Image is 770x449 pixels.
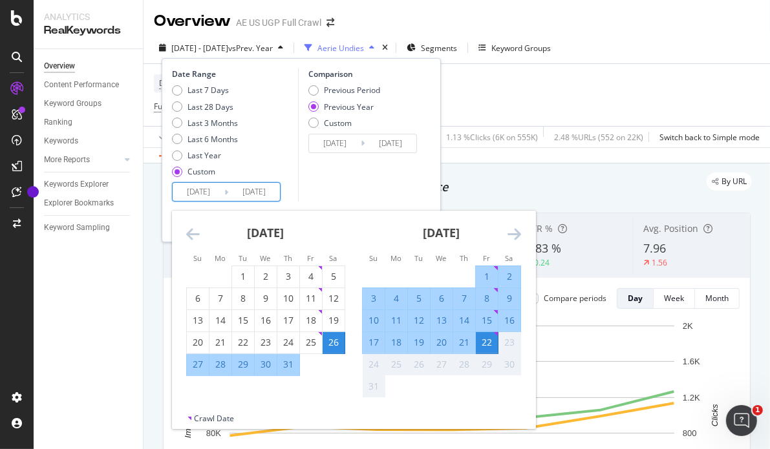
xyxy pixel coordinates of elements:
td: Selected. Thursday, August 21, 2025 [453,331,476,353]
div: Move backward to switch to the previous month. [186,226,200,242]
div: 14 [209,314,231,327]
td: Choose Tuesday, July 22, 2025 as your check-in date. It’s available. [232,331,255,353]
div: 13 [431,314,453,327]
div: Keyword Sampling [44,221,110,235]
small: Su [369,253,378,263]
td: Not available. Sunday, August 31, 2025 [363,375,385,397]
div: Month [705,293,729,304]
div: 9 [498,292,520,305]
div: 23 [498,336,520,349]
td: Selected. Monday, August 18, 2025 [385,331,408,353]
div: Keywords Explorer [44,178,109,191]
div: 22 [476,336,498,349]
div: RealKeywords [44,23,133,38]
div: 25 [300,336,322,349]
div: Previous Year [324,101,374,112]
text: 2K [683,321,693,331]
a: Keyword Sampling [44,221,134,235]
div: 30 [498,358,520,371]
td: Choose Thursday, July 10, 2025 as your check-in date. It’s available. [277,287,300,309]
div: 2 [498,270,520,283]
div: Overview [154,10,231,32]
div: 12 [323,292,345,305]
div: 5 [408,292,430,305]
td: Selected. Friday, August 8, 2025 [476,287,498,309]
td: Choose Wednesday, July 9, 2025 as your check-in date. It’s available. [255,287,277,309]
div: 21 [209,336,231,349]
a: Ranking [44,116,134,129]
div: 30 [255,358,277,371]
td: Selected. Monday, July 28, 2025 [209,353,232,375]
div: Custom [172,166,238,177]
span: CTR % [526,222,553,235]
td: Selected. Saturday, August 16, 2025 [498,309,521,331]
td: Selected. Saturday, August 9, 2025 [498,287,521,309]
td: Choose Thursday, July 3, 2025 as your check-in date. It’s available. [277,266,300,287]
div: 16 [498,314,520,327]
small: Mo [215,253,226,263]
td: Selected. Friday, August 15, 2025 [476,309,498,331]
td: Choose Wednesday, July 16, 2025 as your check-in date. It’s available. [255,309,277,331]
td: Selected. Sunday, July 27, 2025 [187,353,209,375]
button: Keyword Groups [473,37,556,58]
td: Selected. Monday, August 4, 2025 [385,287,408,309]
td: Not available. Thursday, August 28, 2025 [453,353,476,375]
td: Selected. Saturday, August 2, 2025 [498,266,521,287]
td: Selected. Wednesday, August 6, 2025 [431,287,453,309]
text: 800 [683,428,697,438]
div: 17 [277,314,299,327]
td: Choose Sunday, July 6, 2025 as your check-in date. It’s available. [187,287,209,309]
div: 26 [323,336,345,349]
a: Keyword Groups [44,97,134,110]
div: Last Year [187,150,221,161]
div: Last 28 Days [187,101,233,112]
button: Apply [154,127,191,147]
div: Keywords [44,134,78,148]
td: Not available. Saturday, August 23, 2025 [498,331,521,353]
div: 6 [431,292,453,305]
div: Ranking [44,116,72,129]
strong: [DATE] [423,225,460,240]
div: legacy label [707,172,752,191]
button: Month [695,288,740,309]
div: 17 [363,336,385,349]
div: 13 [187,314,209,327]
input: End Date [365,134,416,152]
small: Sa [330,253,337,263]
div: 31 [277,358,299,371]
strong: [DATE] [248,225,284,240]
td: Choose Thursday, July 24, 2025 as your check-in date. It’s available. [277,331,300,353]
div: 21 [453,336,475,349]
small: Th [284,253,292,263]
div: Last 3 Months [187,118,238,129]
td: Selected. Wednesday, August 20, 2025 [431,331,453,353]
div: 22 [232,336,254,349]
td: Choose Sunday, July 13, 2025 as your check-in date. It’s available. [187,309,209,331]
td: Choose Tuesday, July 15, 2025 as your check-in date. It’s available. [232,309,255,331]
div: 2.48 % URLs ( 552 on 22K ) [554,132,643,143]
small: We [436,253,447,263]
div: Switch back to Simple mode [659,132,760,143]
div: Last 6 Months [187,134,238,145]
td: Selected. Tuesday, August 5, 2025 [408,287,431,309]
div: Content Performance [44,78,119,92]
div: 1 [232,270,254,283]
div: 1 [476,270,498,283]
div: 8 [476,292,498,305]
div: Date Range [172,68,295,79]
div: 5 [323,270,345,283]
input: Start Date [173,183,224,201]
td: Choose Friday, July 25, 2025 as your check-in date. It’s available. [300,331,323,353]
td: Not available. Sunday, August 24, 2025 [363,353,385,375]
td: Choose Friday, July 18, 2025 as your check-in date. It’s available. [300,309,323,331]
td: Selected. Thursday, August 14, 2025 [453,309,476,331]
div: 29 [232,358,254,371]
div: 3 [363,292,385,305]
div: Calendar [172,211,535,413]
div: Explorer Bookmarks [44,196,114,210]
div: Tooltip anchor [27,186,39,198]
div: 12 [408,314,430,327]
div: 1.56 [652,257,667,268]
div: 14 [453,314,475,327]
td: Choose Tuesday, July 1, 2025 as your check-in date. It’s available. [232,266,255,287]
